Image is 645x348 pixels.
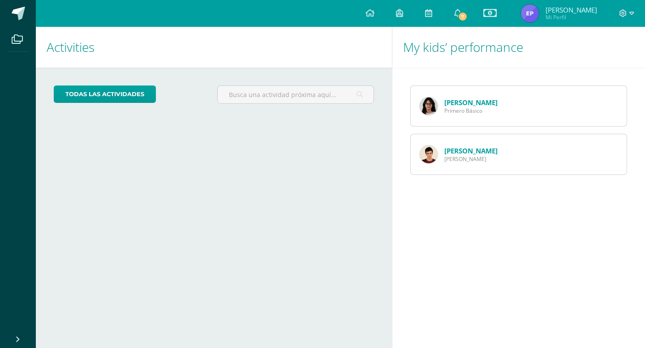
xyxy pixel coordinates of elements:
h1: My kids’ performance [403,27,634,68]
span: Primero Básico [444,107,498,115]
span: Mi Perfil [546,13,597,21]
span: 7 [458,12,468,21]
img: 70898eee4bc7a7d0e743749267e7020b.png [521,4,539,22]
img: abde5f8d0b409cdf6b59626b9d6384f4.png [420,97,438,115]
a: [PERSON_NAME] [444,146,498,155]
a: [PERSON_NAME] [444,98,498,107]
img: 567432a37ed33660c9e5ab21e7a8d788.png [420,145,438,163]
span: [PERSON_NAME] [546,5,597,14]
input: Busca una actividad próxima aquí... [218,86,373,103]
span: [PERSON_NAME] [444,155,498,163]
a: todas las Actividades [54,85,156,103]
h1: Activities [47,27,381,68]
